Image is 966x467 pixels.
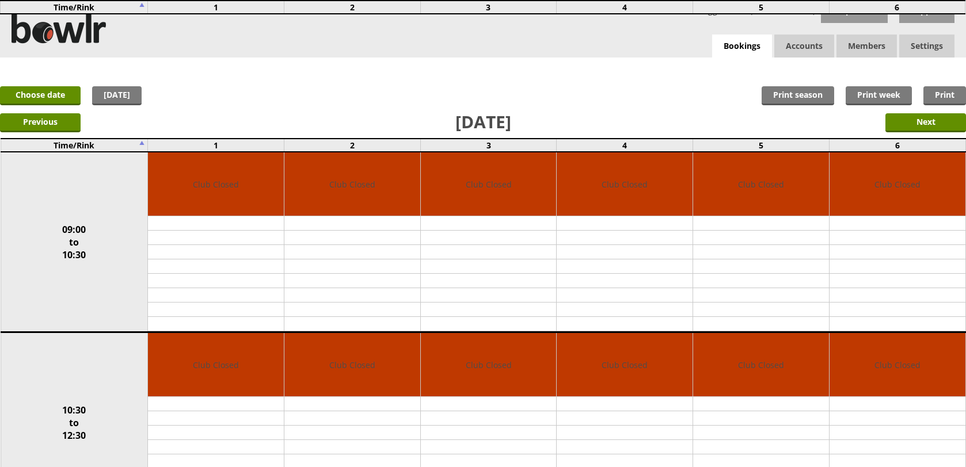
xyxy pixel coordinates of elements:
[846,86,912,105] a: Print week
[557,333,693,397] td: Club Closed
[829,1,965,14] td: 6
[774,35,834,58] span: Accounts
[420,139,557,152] td: 3
[557,152,693,216] td: Club Closed
[148,139,284,152] td: 1
[1,1,148,14] td: Time/Rink
[899,35,954,58] span: Settings
[712,35,772,58] a: Bookings
[693,1,829,14] td: 5
[284,1,420,14] td: 2
[829,139,965,152] td: 6
[1,139,148,152] td: Time/Rink
[148,1,284,14] td: 1
[557,139,693,152] td: 4
[148,333,284,397] td: Club Closed
[830,152,965,216] td: Club Closed
[420,1,557,14] td: 3
[885,113,966,132] input: Next
[284,139,421,152] td: 2
[693,333,829,397] td: Club Closed
[693,152,829,216] td: Club Closed
[836,35,897,58] span: Members
[1,152,148,332] td: 09:00 to 10:30
[557,1,693,14] td: 4
[830,333,965,397] td: Club Closed
[92,86,142,105] a: [DATE]
[421,152,557,216] td: Club Closed
[284,152,420,216] td: Club Closed
[148,152,284,216] td: Club Closed
[762,86,834,105] a: Print season
[923,86,966,105] a: Print
[693,139,830,152] td: 5
[421,333,557,397] td: Club Closed
[284,333,420,397] td: Club Closed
